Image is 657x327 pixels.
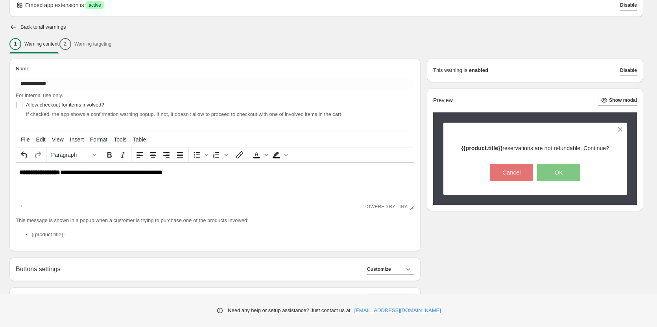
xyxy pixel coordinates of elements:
[433,66,467,74] p: This warning is
[9,36,59,52] button: 1Warning content
[620,67,637,73] span: Disable
[146,148,160,162] button: Align center
[367,266,391,272] span: Customize
[16,163,414,203] iframe: Rich Text Area
[233,148,246,162] button: Insert/edit link
[433,97,453,104] h2: Preview
[31,231,414,239] li: {{product.title}}
[173,148,186,162] button: Justify
[25,1,84,9] p: Embed app extension is
[16,217,414,224] p: This message is shown in a popup when a customer is trying to purchase one of the products involved:
[160,148,173,162] button: Align right
[210,148,229,162] div: Numbered list
[367,294,414,305] button: Customize
[36,136,46,143] span: Edit
[116,148,129,162] button: Italic
[48,148,99,162] button: Formats
[269,148,289,162] div: Background color
[537,164,580,181] button: OK
[26,111,341,117] span: If checked, the app shows a confirmation warning popup. If not, it doesn't allow to proceed to ch...
[620,65,637,76] button: Disable
[133,136,146,143] span: Table
[490,164,533,181] button: Cancel
[461,145,502,151] strong: {{product.title}}
[18,148,31,162] button: Undo
[89,2,101,8] span: active
[16,92,63,98] span: For internal use only.
[133,148,146,162] button: Align left
[103,148,116,162] button: Bold
[114,136,127,143] span: Tools
[609,97,637,103] span: Show modal
[9,38,21,50] div: 1
[461,144,609,152] p: reservations are not refundable. Continue?
[250,148,269,162] div: Text color
[31,148,44,162] button: Redo
[19,204,22,209] div: p
[354,307,441,314] a: [EMAIL_ADDRESS][DOMAIN_NAME]
[20,24,66,30] h2: Back to all warnings
[52,136,64,143] span: View
[407,203,414,210] div: Resize
[598,95,637,106] button: Show modal
[26,102,104,108] span: Allow checkout for items involved?
[16,265,61,273] h2: Buttons settings
[70,136,84,143] span: Insert
[21,136,30,143] span: File
[469,66,488,74] strong: enabled
[364,204,408,209] a: Powered by Tiny
[16,66,30,72] span: Name
[367,264,414,275] button: Customize
[24,41,59,47] p: Warning content
[620,2,637,8] span: Disable
[51,152,90,158] span: Paragraph
[190,148,210,162] div: Bullet list
[90,136,107,143] span: Format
